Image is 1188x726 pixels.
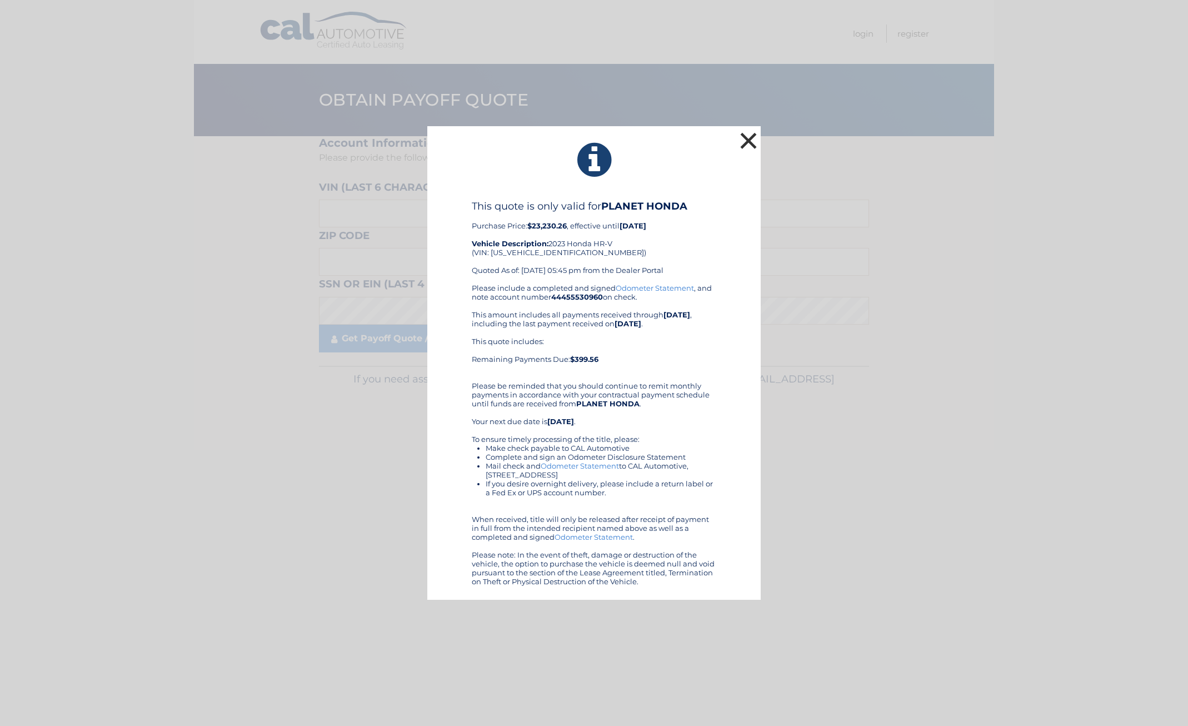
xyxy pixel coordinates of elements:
[547,417,574,426] b: [DATE]
[527,221,567,230] b: $23,230.26
[576,399,640,408] b: PLANET HONDA
[570,355,598,364] b: $399.56
[486,479,716,497] li: If you desire overnight delivery, please include a return label or a Fed Ex or UPS account number.
[486,461,716,479] li: Mail check and to CAL Automotive, [STREET_ADDRESS]
[472,239,548,248] strong: Vehicle Description:
[472,200,716,212] h4: This quote is only valid for
[472,284,716,586] div: Please include a completed and signed , and note account number on check. This amount includes al...
[663,310,690,319] b: [DATE]
[555,533,633,541] a: Odometer Statement
[737,130,760,152] button: ×
[541,461,619,470] a: Odometer Statement
[615,319,641,328] b: [DATE]
[616,284,694,292] a: Odometer Statement
[551,292,603,301] b: 44455530960
[486,444,716,452] li: Make check payable to CAL Automotive
[472,200,716,284] div: Purchase Price: , effective until 2023 Honda HR-V (VIN: [US_VEHICLE_IDENTIFICATION_NUMBER]) Quote...
[472,337,716,372] div: This quote includes: Remaining Payments Due:
[486,452,716,461] li: Complete and sign an Odometer Disclosure Statement
[620,221,646,230] b: [DATE]
[601,200,687,212] b: PLANET HONDA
